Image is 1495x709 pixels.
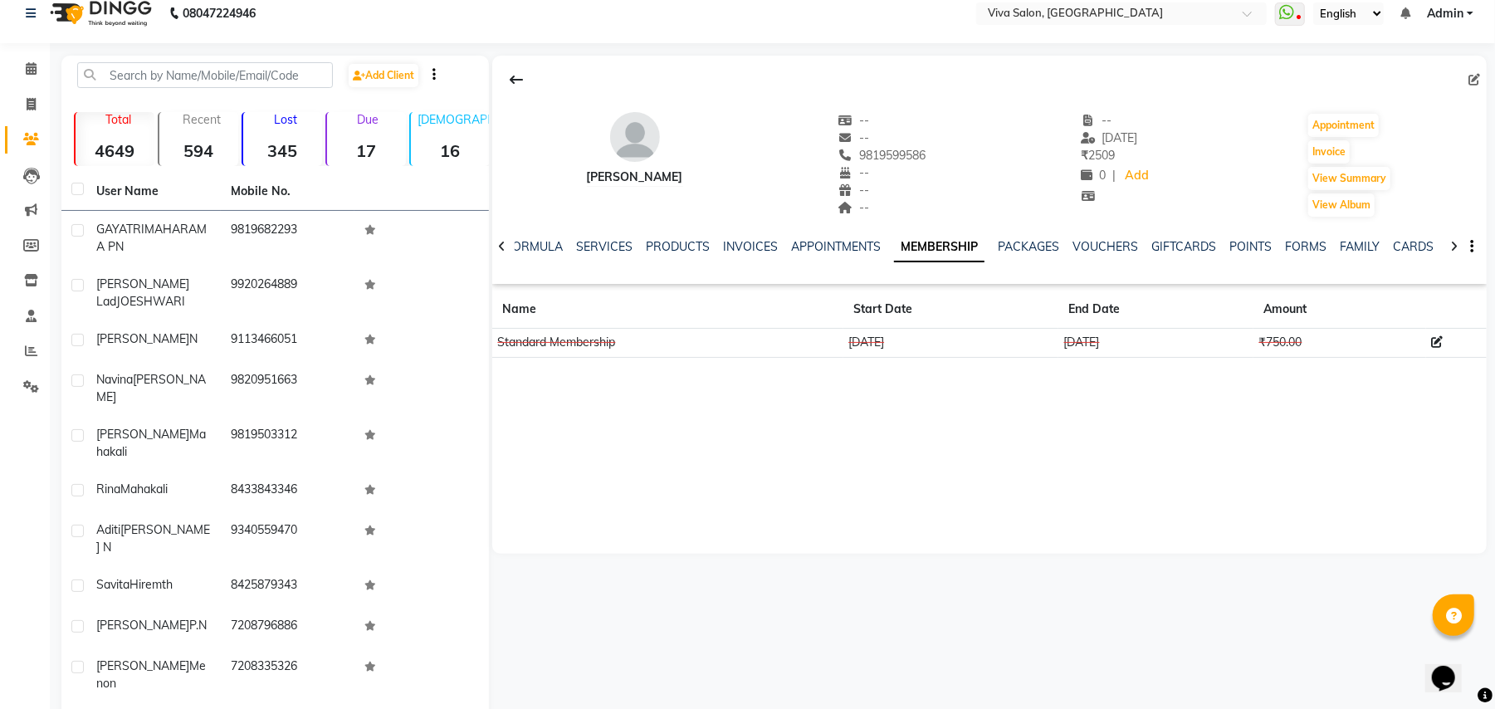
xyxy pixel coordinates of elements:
[843,291,1058,329] th: Start Date
[327,140,406,161] strong: 17
[576,239,633,254] a: SERVICES
[96,522,120,537] span: Aditi
[894,232,984,262] a: MEMBERSHIP
[166,112,238,127] p: Recent
[349,64,418,87] a: Add Client
[96,222,207,254] span: MAHARAMA PN
[838,165,870,180] span: --
[159,140,238,161] strong: 594
[1308,140,1350,164] button: Invoice
[221,416,355,471] td: 9819503312
[221,471,355,511] td: 8433843346
[250,112,322,127] p: Lost
[1425,643,1478,692] iframe: chat widget
[1112,167,1116,184] span: |
[506,239,563,254] a: FORMULA
[86,173,221,211] th: User Name
[189,331,198,346] span: N
[221,173,355,211] th: Mobile No.
[96,577,129,592] span: Savita
[1081,168,1106,183] span: 0
[838,148,926,163] span: 9819599586
[1308,193,1375,217] button: View Album
[243,140,322,161] strong: 345
[411,140,490,161] strong: 16
[998,239,1059,254] a: PACKAGES
[1072,239,1138,254] a: VOUCHERS
[1393,239,1434,254] a: CARDS
[1340,239,1380,254] a: FAMILY
[221,566,355,607] td: 8425879343
[129,577,173,592] span: Hiremth
[418,112,490,127] p: [DEMOGRAPHIC_DATA]
[96,331,189,346] span: [PERSON_NAME]
[96,482,120,496] span: Rina
[221,266,355,320] td: 9920264889
[1308,167,1390,190] button: View Summary
[96,522,210,555] span: [PERSON_NAME] N
[96,658,189,673] span: [PERSON_NAME]
[96,372,133,387] span: Navina
[96,427,189,442] span: [PERSON_NAME]
[1308,114,1379,137] button: Appointment
[96,372,206,404] span: [PERSON_NAME]
[221,361,355,416] td: 9820951663
[1122,164,1151,188] a: Add
[1058,291,1253,329] th: End Date
[838,113,870,128] span: --
[96,276,189,309] span: [PERSON_NAME] Lad
[838,200,870,215] span: --
[587,169,683,186] div: [PERSON_NAME]
[77,62,333,88] input: Search by Name/Mobile/Email/Code
[1253,291,1426,329] th: Amount
[76,140,154,161] strong: 4649
[221,320,355,361] td: 9113466051
[610,112,660,162] img: avatar
[843,329,1058,358] td: [DATE]
[1253,329,1426,358] td: ₹750.00
[838,183,870,198] span: --
[791,239,881,254] a: APPOINTMENTS
[1151,239,1216,254] a: GIFTCARDS
[1081,148,1088,163] span: ₹
[646,239,710,254] a: PRODUCTS
[492,291,843,329] th: Name
[120,482,168,496] span: Mahakali
[96,222,144,237] span: GAYATRI
[221,511,355,566] td: 9340559470
[1058,329,1253,358] td: [DATE]
[221,607,355,648] td: 7208796886
[1229,239,1272,254] a: POINTS
[499,64,534,95] div: Back to Client
[723,239,778,254] a: INVOICES
[330,112,406,127] p: Due
[492,329,843,358] td: Standard Membership
[1285,239,1326,254] a: FORMS
[221,648,355,702] td: 7208335326
[189,618,207,633] span: P.N
[96,618,189,633] span: [PERSON_NAME]
[1427,5,1463,22] span: Admin
[221,211,355,266] td: 9819682293
[116,294,185,309] span: JOESHWARI
[82,112,154,127] p: Total
[1081,148,1115,163] span: 2509
[1081,113,1112,128] span: --
[1081,130,1138,145] span: [DATE]
[838,130,870,145] span: --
